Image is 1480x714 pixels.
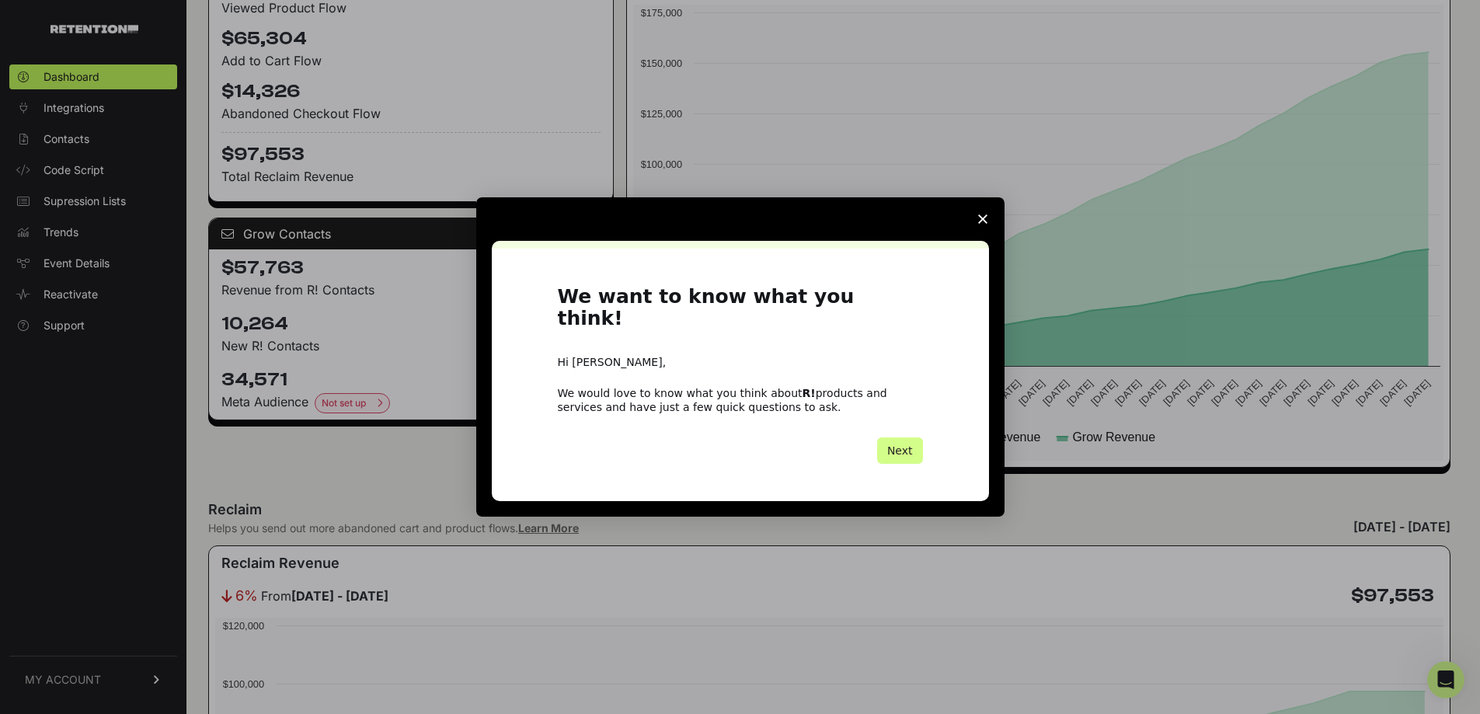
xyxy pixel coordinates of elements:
[877,437,923,464] button: Next
[961,197,1005,241] span: Close survey
[803,387,816,399] b: R!
[558,355,923,371] div: Hi [PERSON_NAME],
[558,386,923,414] div: We would love to know what you think about products and services and have just a few quick questi...
[558,286,923,340] h1: We want to know what you think!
